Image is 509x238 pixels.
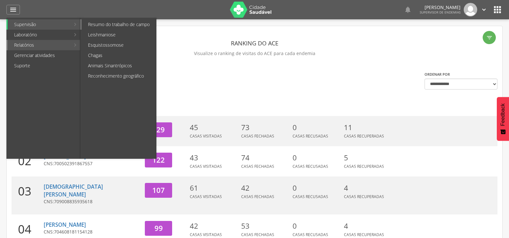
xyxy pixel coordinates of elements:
span: Casas Recuperadas [344,164,384,169]
p: 43 [190,153,238,163]
a: Gerenciar atividades [8,50,80,61]
a: Relatórios [8,40,70,50]
i:  [492,5,503,15]
span: 709008835935618 [54,198,92,205]
a: Resumo do trabalho de campo [82,19,156,30]
span: Casas Recuperadas [344,232,384,237]
a:  [404,3,412,16]
span: Casas Recusadas [293,133,328,139]
p: 11 [344,122,392,133]
span: Casas Fechadas [241,164,274,169]
span: Casas Recuperadas [344,194,384,199]
a: Suporte [8,61,80,71]
span: Casas Recusadas [293,232,328,237]
span: Casas Visitadas [190,194,222,199]
div: 03 [12,176,44,214]
a: [PERSON_NAME] [44,153,86,160]
a: Supervisão [8,19,70,30]
p: 5 [344,153,392,163]
p: 73 [241,122,289,133]
i:  [480,6,487,13]
a:  [6,5,20,14]
span: Casas Fechadas [241,194,274,199]
p: 0 [293,183,341,193]
button: Feedback - Mostrar pesquisa [497,97,509,141]
span: Casas Visitadas [190,164,222,169]
span: Feedback [500,103,506,126]
a: Chagas [82,50,156,61]
span: 122 [152,155,165,165]
a: [PERSON_NAME] [44,221,86,228]
span: Casas Recusadas [293,164,328,169]
i:  [9,6,17,14]
span: 129 [152,125,165,135]
p: [PERSON_NAME] [420,5,461,10]
p: 61 [190,183,238,193]
span: Casas Visitadas [190,232,222,237]
p: 4 [344,221,392,231]
a: Esquistossomose [82,40,156,50]
i:  [404,6,412,14]
span: Casas Fechadas [241,133,274,139]
div: 02 [12,146,44,176]
span: Supervisor de Endemias [420,10,461,14]
span: Casas Visitadas [190,133,222,139]
p: 0 [293,221,341,231]
span: Casas Recuperadas [344,133,384,139]
p: CNS: [44,198,140,205]
p: 42 [241,183,289,193]
p: 0 [293,122,341,133]
p: 0 [293,153,341,163]
span: 107 [152,185,165,195]
a: Leishmaniose [82,30,156,40]
p: 45 [190,122,238,133]
a: [DEMOGRAPHIC_DATA][PERSON_NAME] [44,183,103,198]
a: Animais Sinantrópicos [82,61,156,71]
p: CNS: [44,160,140,167]
p: 4 [344,183,392,193]
p: CNS: [44,229,140,235]
span: Casas Fechadas [241,232,274,237]
p: 74 [241,153,289,163]
a:  [480,3,487,16]
span: 704608181154128 [54,229,92,235]
p: 53 [241,221,289,231]
span: Casas Recusadas [293,194,328,199]
span: 99 [154,223,163,233]
p: Visualize o ranking de visitas do ACE para cada endemia [12,49,497,58]
a: Reconhecimento geográfico [82,71,156,81]
header: Ranking do ACE [12,37,497,49]
label: Ordenar por [425,72,450,77]
i:  [486,34,493,41]
p: 42 [190,221,238,231]
span: 700502391867557 [54,160,92,167]
a: Laboratório [8,30,70,40]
